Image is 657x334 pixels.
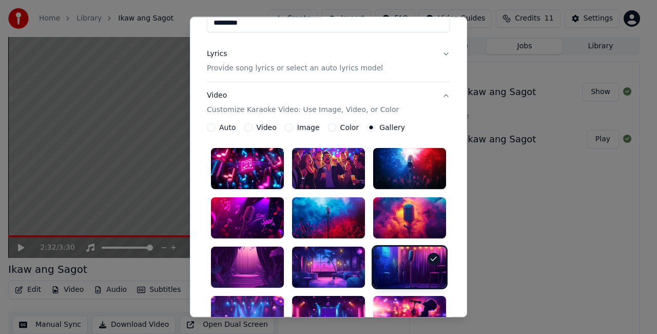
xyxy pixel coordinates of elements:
[219,124,236,131] label: Auto
[297,124,320,131] label: Image
[207,90,399,115] div: Video
[207,63,383,73] p: Provide song lyrics or select an auto lyrics model
[257,124,277,131] label: Video
[207,82,450,123] button: VideoCustomize Karaoke Video: Use Image, Video, or Color
[340,124,359,131] label: Color
[207,105,399,115] p: Customize Karaoke Video: Use Image, Video, or Color
[379,124,405,131] label: Gallery
[207,49,227,59] div: Lyrics
[207,41,450,82] button: LyricsProvide song lyrics or select an auto lyrics model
